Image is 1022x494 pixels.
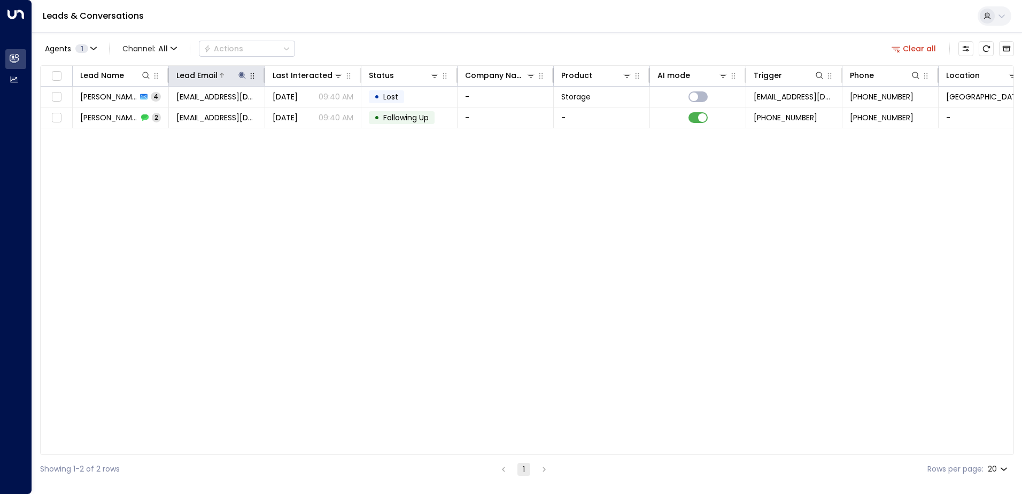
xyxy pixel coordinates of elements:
span: All [158,44,168,53]
div: Last Interacted [273,69,332,82]
span: +447747699460 [754,112,817,123]
div: 20 [988,461,1010,477]
div: Last Interacted [273,69,344,82]
div: Button group with a nested menu [199,41,295,57]
span: Agents [45,45,71,52]
div: Product [561,69,592,82]
a: Leads & Conversations [43,10,144,22]
span: fylalyluve@gmail.com [176,91,257,102]
div: Trigger [754,69,782,82]
div: Status [369,69,394,82]
span: +447747699460 [850,112,913,123]
div: Company Name [465,69,525,82]
div: Location [946,69,980,82]
td: - [458,87,554,107]
span: +447747699460 [850,91,913,102]
span: Lost [383,91,398,102]
span: 2 [152,113,161,122]
nav: pagination navigation [497,462,551,476]
button: Actions [199,41,295,57]
span: 4 [151,92,161,101]
span: fylalyluve@gmail.com [176,112,257,123]
span: Sep 01, 2025 [273,112,298,123]
div: Status [369,69,440,82]
span: Storage [561,91,591,102]
div: Product [561,69,632,82]
span: 1 [75,44,88,53]
div: AI mode [657,69,729,82]
button: Channel:All [118,41,181,56]
td: - [554,107,650,128]
span: Simone Lindsay [80,91,137,102]
td: - [458,107,554,128]
span: Toggle select row [50,111,63,125]
span: Yesterday [273,91,298,102]
div: AI mode [657,69,690,82]
div: Lead Name [80,69,124,82]
span: leads@space-station.co.uk [754,91,834,102]
span: Channel: [118,41,181,56]
span: Following Up [383,112,429,123]
button: Customize [958,41,973,56]
button: Agents1 [40,41,100,56]
div: Company Name [465,69,536,82]
button: Archived Leads [999,41,1014,56]
button: page 1 [517,463,530,476]
div: Lead Name [80,69,151,82]
div: • [374,109,380,127]
p: 09:40 AM [319,91,353,102]
button: Clear all [887,41,941,56]
span: Toggle select row [50,90,63,104]
div: • [374,88,380,106]
p: 09:40 AM [319,112,353,123]
span: Toggle select all [50,70,63,83]
span: Refresh [979,41,994,56]
div: Location [946,69,1018,82]
div: Actions [204,44,243,53]
div: Trigger [754,69,825,82]
span: Simone Lindsay [80,112,138,123]
div: Lead Email [176,69,247,82]
div: Showing 1-2 of 2 rows [40,464,120,475]
div: Phone [850,69,874,82]
label: Rows per page: [927,464,984,475]
div: Phone [850,69,921,82]
div: Lead Email [176,69,218,82]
